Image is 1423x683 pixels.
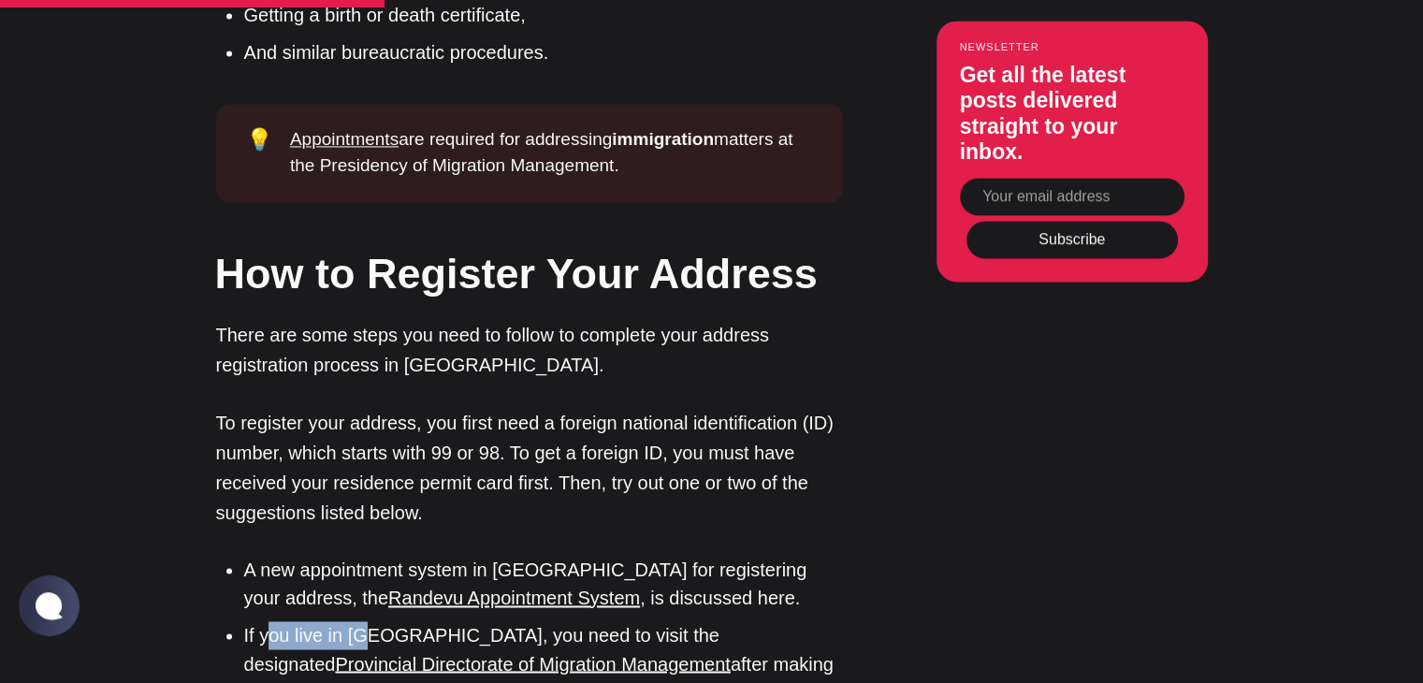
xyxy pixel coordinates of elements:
[388,588,640,608] a: Randevu Appointment System
[216,320,843,380] p: There are some steps you need to follow to complete your address registration process in [GEOGRAP...
[960,63,1184,166] h3: Get all the latest posts delivered straight to your inbox.
[244,38,843,66] li: And similar bureaucratic procedures.
[216,408,843,528] p: To register your address, you first need a foreign national identification (ID) number, which sta...
[335,653,730,674] a: Provincial Directorate of Migration Management
[960,178,1184,215] input: Your email address
[960,41,1184,52] small: Newsletter
[290,126,813,180] div: are required for addressing matters at the Presidency of Migration Management.
[215,244,842,303] h2: How to Register Your Address
[244,556,843,612] li: A new appointment system in [GEOGRAPHIC_DATA] for registering your address, the , is discussed here.
[290,129,399,149] a: Appointments
[246,126,290,180] div: 💡
[612,129,714,149] strong: immigration
[966,221,1178,258] button: Subscribe
[244,1,843,29] li: Getting a birth or death certificate,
